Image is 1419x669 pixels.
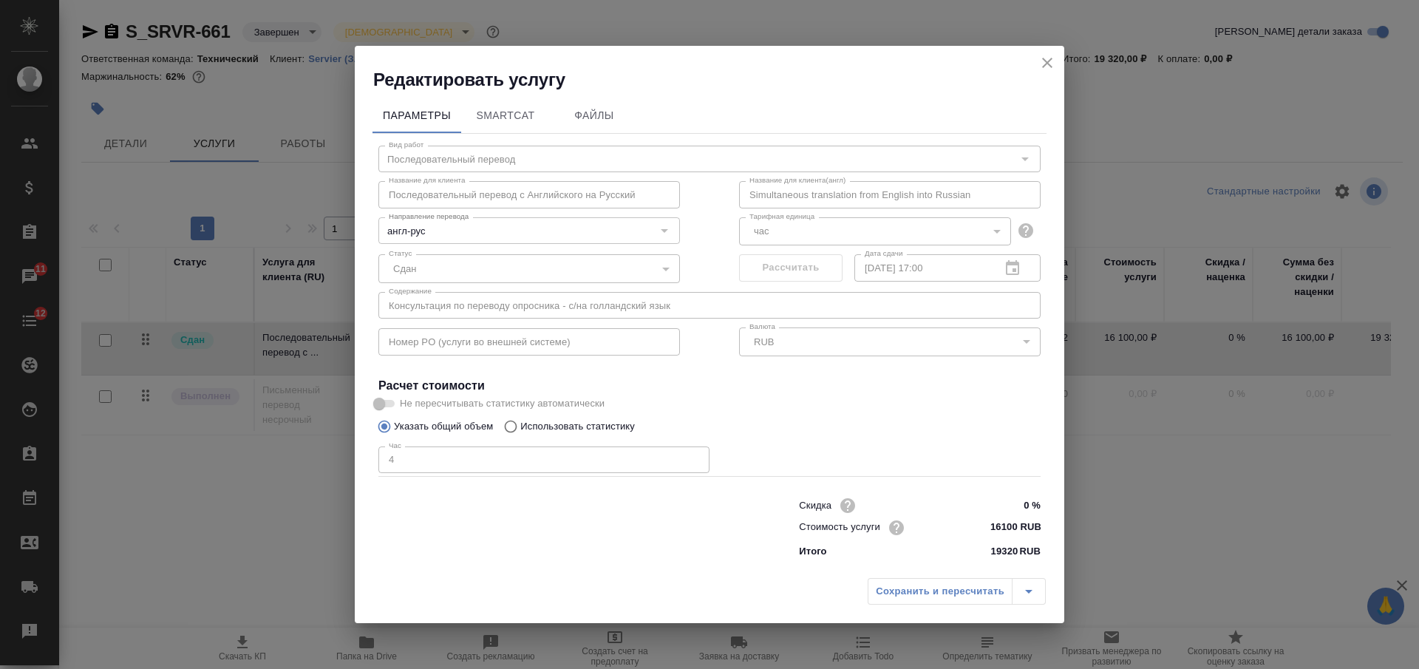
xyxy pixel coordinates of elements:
button: RUB [749,336,778,348]
span: SmartCat [470,106,541,125]
p: Использовать статистику [520,419,635,434]
div: RUB [739,327,1041,356]
p: RUB [1019,544,1041,559]
p: Скидка [799,498,831,513]
h2: Редактировать услугу [373,68,1064,92]
p: Указать общий объем [394,419,493,434]
button: Сдан [389,262,421,275]
h4: Расчет стоимости [378,377,1041,395]
p: Стоимость услуги [799,520,880,534]
p: Итого [799,544,826,559]
span: Не пересчитывать статистику автоматически [400,396,605,411]
div: Сдан [378,254,680,282]
span: Параметры [381,106,452,125]
span: Файлы [559,106,630,125]
input: ✎ Введи что-нибудь [985,517,1041,538]
div: час [739,217,1011,245]
button: час [749,225,774,237]
div: split button [868,578,1046,605]
p: 19320 [991,544,1018,559]
button: close [1036,52,1058,74]
input: ✎ Введи что-нибудь [985,495,1041,516]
